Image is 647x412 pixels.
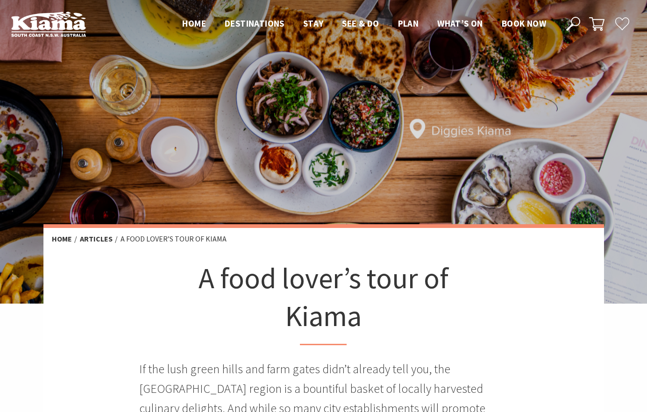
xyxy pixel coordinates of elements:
li: A food lover’s tour of Kiama [121,233,227,245]
nav: Main Menu [173,16,555,32]
span: Stay [303,18,324,29]
span: What’s On [437,18,483,29]
span: Destinations [225,18,284,29]
a: Articles [80,234,113,244]
span: Plan [398,18,419,29]
span: Home [182,18,206,29]
span: Book now [502,18,546,29]
a: Home [52,234,72,244]
span: See & Do [342,18,379,29]
img: Kiama Logo [11,11,86,37]
h1: A food lover’s tour of Kiama [185,259,462,345]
